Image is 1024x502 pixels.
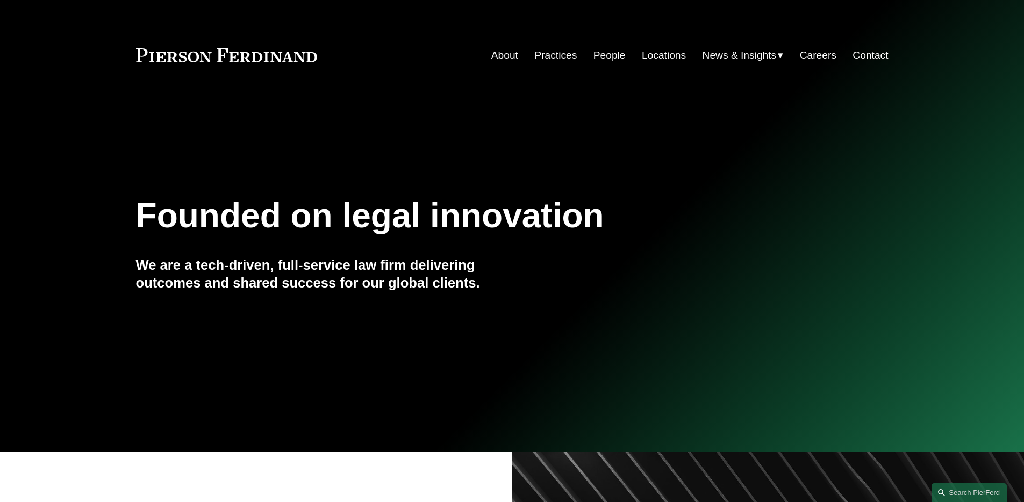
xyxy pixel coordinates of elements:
h4: We are a tech-driven, full-service law firm delivering outcomes and shared success for our global... [136,256,512,291]
a: Practices [534,45,577,66]
a: About [491,45,518,66]
a: Locations [642,45,686,66]
a: folder dropdown [703,45,784,66]
a: Search this site [932,483,1007,502]
a: Careers [800,45,836,66]
a: People [593,45,626,66]
h1: Founded on legal innovation [136,196,763,235]
a: Contact [853,45,888,66]
span: News & Insights [703,46,777,65]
